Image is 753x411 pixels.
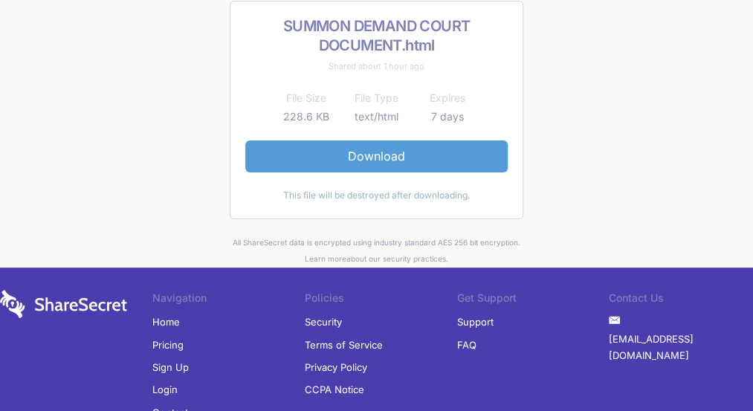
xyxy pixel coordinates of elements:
[152,290,305,311] li: Navigation
[305,334,383,356] a: Terms of Service
[271,89,341,107] th: File Size
[341,89,412,107] th: File Type
[412,108,482,126] td: 7 days
[245,16,508,55] h2: SUMMON DEMAND COURT DOCUMENT.html
[305,290,457,311] li: Policies
[305,254,346,263] a: Learn more
[245,58,508,74] div: Shared about 1 hour ago
[245,140,508,172] a: Download
[305,356,367,378] a: Privacy Policy
[456,290,609,311] li: Get Support
[456,311,493,333] a: Support
[152,356,189,378] a: Sign Up
[152,334,184,356] a: Pricing
[305,378,364,401] a: CCPA Notice
[245,187,508,204] div: This file will be destroyed after downloading.
[305,311,342,333] a: Security
[341,108,412,126] td: text/html
[412,89,482,107] th: Expires
[91,234,662,268] div: All ShareSecret data is encrypted using industry standard AES 256 bit encryption. about our secur...
[456,334,476,356] a: FAQ
[271,108,341,126] td: 228.6 KB
[152,378,178,401] a: Login
[152,311,180,333] a: Home
[679,337,735,393] iframe: Drift Widget Chat Controller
